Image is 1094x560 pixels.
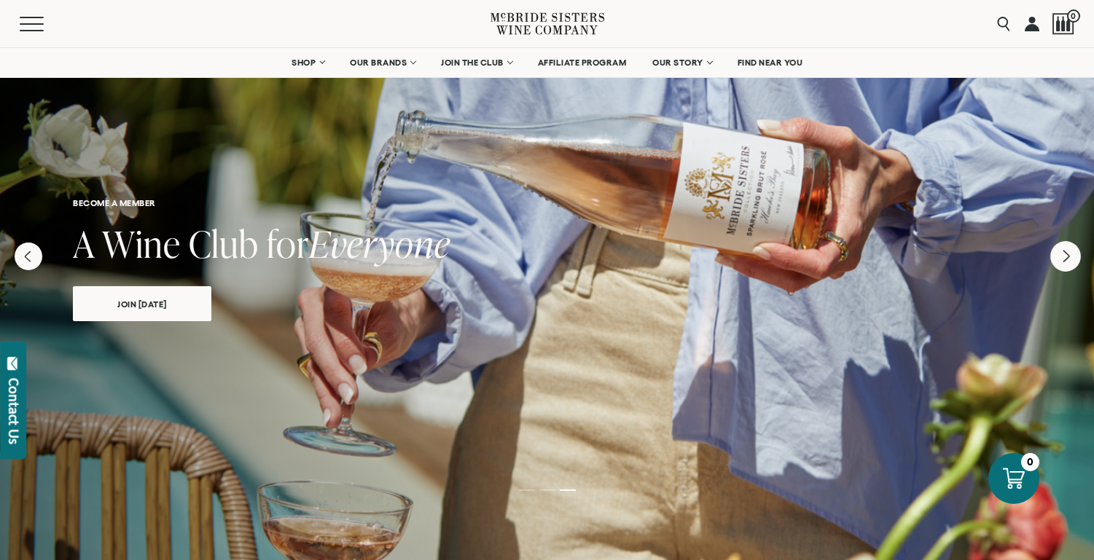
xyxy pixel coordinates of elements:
span: OUR BRANDS [350,58,407,68]
span: FIND NEAR YOU [738,58,803,68]
h6: become a member [73,198,1021,208]
span: AFFILIATE PROGRAM [538,58,627,68]
span: OUR STORY [652,58,703,68]
span: Everyone [309,218,450,269]
span: JOIN THE CLUB [441,58,504,68]
div: 0 [1021,453,1039,471]
a: AFFILIATE PROGRAM [528,48,636,77]
a: SHOP [282,48,333,77]
span: join [DATE] [92,296,192,312]
li: Page dot 1 [519,489,535,491]
span: 0 [1067,9,1080,23]
button: Next [1050,241,1081,272]
li: Page dot 2 [539,489,555,491]
li: Page dot 3 [560,489,576,491]
div: Contact Us [7,378,21,444]
a: FIND NEAR YOU [728,48,813,77]
a: OUR STORY [643,48,721,77]
span: A Wine Club for [73,218,309,269]
a: OUR BRANDS [340,48,424,77]
button: Mobile Menu Trigger [20,17,72,31]
a: join [DATE] [73,286,211,321]
span: SHOP [292,58,316,68]
button: Previous [15,242,42,270]
a: JOIN THE CLUB [431,48,521,77]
